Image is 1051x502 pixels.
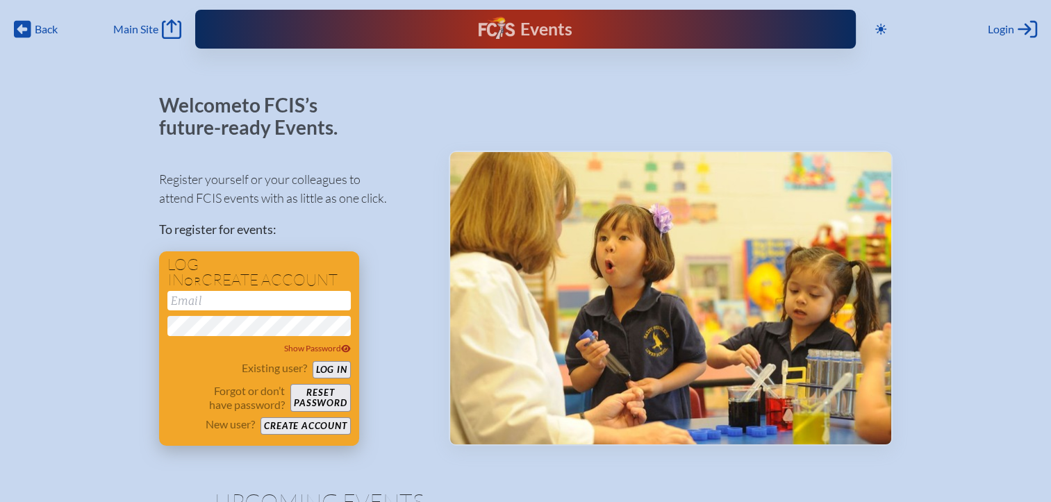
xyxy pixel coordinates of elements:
button: Resetpassword [290,384,350,412]
span: Main Site [113,22,158,36]
button: Create account [260,417,350,435]
img: Events [450,152,891,445]
p: Register yourself or your colleagues to attend FCIS events with as little as one click. [159,170,427,208]
h1: Log in create account [167,257,351,288]
span: Back [35,22,58,36]
p: Welcome to FCIS’s future-ready Events. [159,94,354,138]
span: Show Password [284,343,351,353]
div: FCIS Events — Future ready [383,17,668,42]
span: Login [988,22,1014,36]
p: Forgot or don’t have password? [167,384,285,412]
p: To register for events: [159,220,427,239]
p: New user? [206,417,255,431]
input: Email [167,291,351,310]
p: Existing user? [242,361,307,375]
span: or [184,274,201,288]
button: Log in [313,361,351,378]
a: Main Site [113,19,181,39]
